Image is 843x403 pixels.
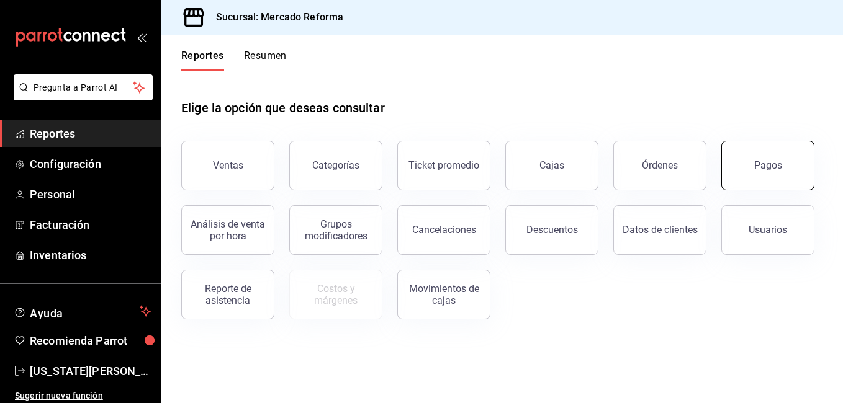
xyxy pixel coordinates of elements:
button: Categorías [289,141,382,190]
div: Categorías [312,159,359,171]
span: Personal [30,186,151,203]
div: Análisis de venta por hora [189,218,266,242]
span: [US_STATE][PERSON_NAME] [30,363,151,379]
button: Movimientos de cajas [397,270,490,319]
button: Descuentos [505,205,598,255]
div: Movimientos de cajas [405,283,482,306]
div: Cajas [539,158,565,173]
div: Descuentos [526,224,578,236]
button: Resumen [244,50,287,71]
span: Pregunta a Parrot AI [34,81,133,94]
button: Ventas [181,141,274,190]
button: Órdenes [613,141,706,190]
button: Cancelaciones [397,205,490,255]
button: Datos de clientes [613,205,706,255]
div: Reporte de asistencia [189,283,266,306]
button: Usuarios [721,205,814,255]
div: Ticket promedio [408,159,479,171]
div: Datos de clientes [623,224,698,236]
button: Reportes [181,50,224,71]
div: Ventas [213,159,243,171]
button: Ticket promedio [397,141,490,190]
button: Contrata inventarios para ver este reporte [289,270,382,319]
button: Reporte de asistencia [181,270,274,319]
div: Grupos modificadores [297,218,374,242]
div: Cancelaciones [412,224,476,236]
button: Grupos modificadores [289,205,382,255]
h1: Elige la opción que deseas consultar [181,99,385,117]
div: navigation tabs [181,50,287,71]
span: Reportes [30,125,151,142]
span: Configuración [30,156,151,172]
button: Análisis de venta por hora [181,205,274,255]
span: Sugerir nueva función [15,389,151,402]
div: Pagos [754,159,782,171]
a: Pregunta a Parrot AI [9,90,153,103]
span: Facturación [30,216,151,233]
div: Usuarios [749,224,787,236]
h3: Sucursal: Mercado Reforma [206,10,343,25]
span: Ayuda [30,304,135,319]
a: Cajas [505,141,598,190]
span: Inventarios [30,247,151,263]
button: Pregunta a Parrot AI [14,74,153,100]
div: Órdenes [642,159,678,171]
span: Recomienda Parrot [30,332,151,349]
button: open_drawer_menu [137,32,147,42]
div: Costos y márgenes [297,283,374,306]
button: Pagos [721,141,814,190]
